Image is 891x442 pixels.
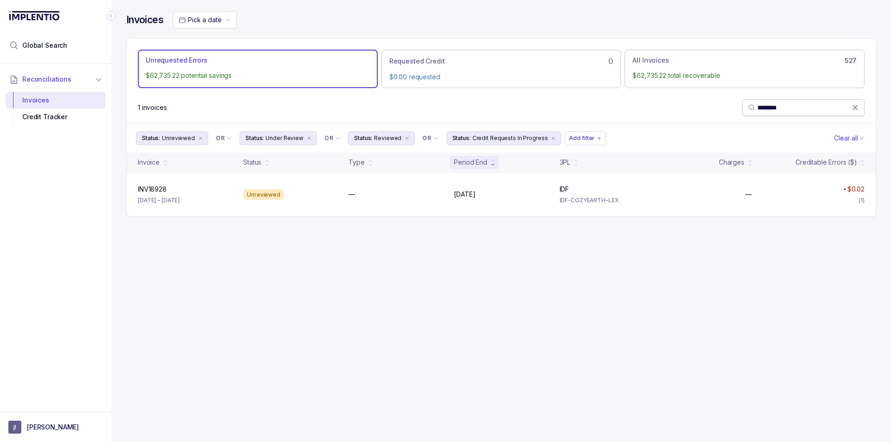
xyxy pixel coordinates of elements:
div: Reconciliations [6,90,106,128]
button: Reconciliations [6,69,106,90]
li: Filter Chip Connector undefined [422,135,439,142]
p: Reviewed [374,134,401,143]
h4: Invoices [126,13,163,26]
p: $62,735.22 total recoverable [633,71,857,80]
button: Filter Chip Connector undefined [321,132,344,145]
button: Filter Chip Reviewed [348,131,415,145]
span: Global Search [22,41,67,50]
button: Filter Chip Unreviewed [136,131,208,145]
div: Remaining page entries [138,103,167,112]
p: [DATE] – [DATE] [138,196,180,205]
p: — [745,190,752,199]
p: INV18928 [138,185,167,194]
button: User initials[PERSON_NAME] [8,421,103,434]
p: Status: [142,134,160,143]
button: Filter Chip Under Review [239,131,317,145]
p: All Invoices [633,56,669,65]
div: Unreviewed [243,189,284,200]
p: Status: [452,134,471,143]
p: Unreviewed [162,134,195,143]
li: Filter Chip Connector undefined [324,135,341,142]
div: 3PL [560,158,571,167]
p: Under Review [265,134,303,143]
div: Status [243,158,261,167]
div: Creditable Errors ($) [795,158,857,167]
div: Type [349,158,364,167]
div: remove content [549,135,557,142]
p: Clear all [834,134,858,143]
button: Filter Chip Credit Requests In Progress [446,131,562,145]
span: Reconciliations [22,75,71,84]
h6: 527 [845,57,857,64]
div: Charges [719,158,744,167]
span: User initials [8,421,21,434]
p: Unrequested Errors [146,56,207,65]
p: Status: [354,134,372,143]
button: Date Range Picker [173,11,237,29]
p: [PERSON_NAME] [27,423,79,432]
p: Requested Credit [389,57,445,66]
p: Add filter [569,134,594,143]
div: Collapse Icon [106,10,117,21]
p: $0.02 [847,185,865,194]
p: $62,735.22 potential savings [146,71,370,80]
button: Filter Chip Connector undefined [419,132,442,145]
li: Filter Chip Connector undefined [216,135,232,142]
div: 0 [389,56,613,67]
p: 1 invoices [138,103,167,112]
p: OR [422,135,431,142]
p: IDF-COZYEARTH-LEX [560,196,654,205]
button: Filter Chip Add filter [565,131,606,145]
img: red pointer upwards [843,188,846,190]
div: Invoice [138,158,160,167]
ul: Action Tab Group [138,50,865,88]
p: — [349,190,355,199]
div: remove content [305,135,313,142]
div: Period End [454,158,487,167]
div: remove content [403,135,411,142]
search: Date Range Picker [179,15,221,25]
div: (1) [859,196,865,205]
p: [DATE] [454,190,475,199]
p: OR [324,135,333,142]
button: Clear Filters [832,131,866,145]
p: Status: [245,134,264,143]
span: Pick a date [188,16,221,24]
div: Credit Tracker [13,109,98,125]
div: remove content [197,135,204,142]
p: OR [216,135,225,142]
div: Invoices [13,92,98,109]
p: IDF [560,185,569,194]
ul: Filter Group [136,131,832,145]
p: Credit Requests In Progress [472,134,548,143]
button: Filter Chip Connector undefined [212,132,236,145]
p: $0.00 requested [389,72,613,82]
